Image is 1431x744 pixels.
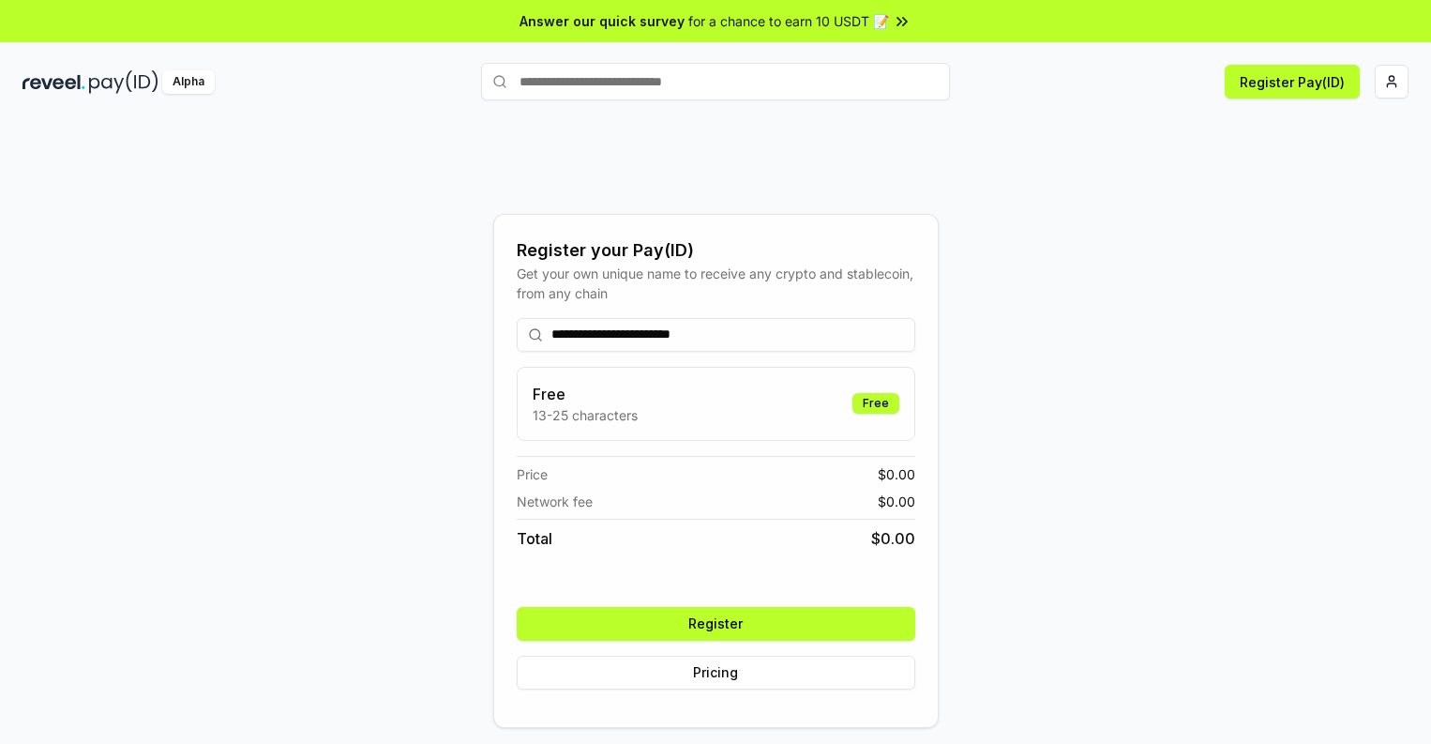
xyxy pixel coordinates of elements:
[517,527,552,550] span: Total
[688,11,889,31] span: for a chance to earn 10 USDT 📝
[533,405,638,425] p: 13-25 characters
[23,70,85,94] img: reveel_dark
[852,393,899,414] div: Free
[517,607,915,641] button: Register
[89,70,158,94] img: pay_id
[517,237,915,264] div: Register your Pay(ID)
[517,656,915,690] button: Pricing
[517,464,548,484] span: Price
[533,383,638,405] h3: Free
[162,70,215,94] div: Alpha
[878,492,915,511] span: $ 0.00
[878,464,915,484] span: $ 0.00
[520,11,685,31] span: Answer our quick survey
[871,527,915,550] span: $ 0.00
[517,492,593,511] span: Network fee
[1225,65,1360,99] button: Register Pay(ID)
[517,264,915,303] div: Get your own unique name to receive any crypto and stablecoin, from any chain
